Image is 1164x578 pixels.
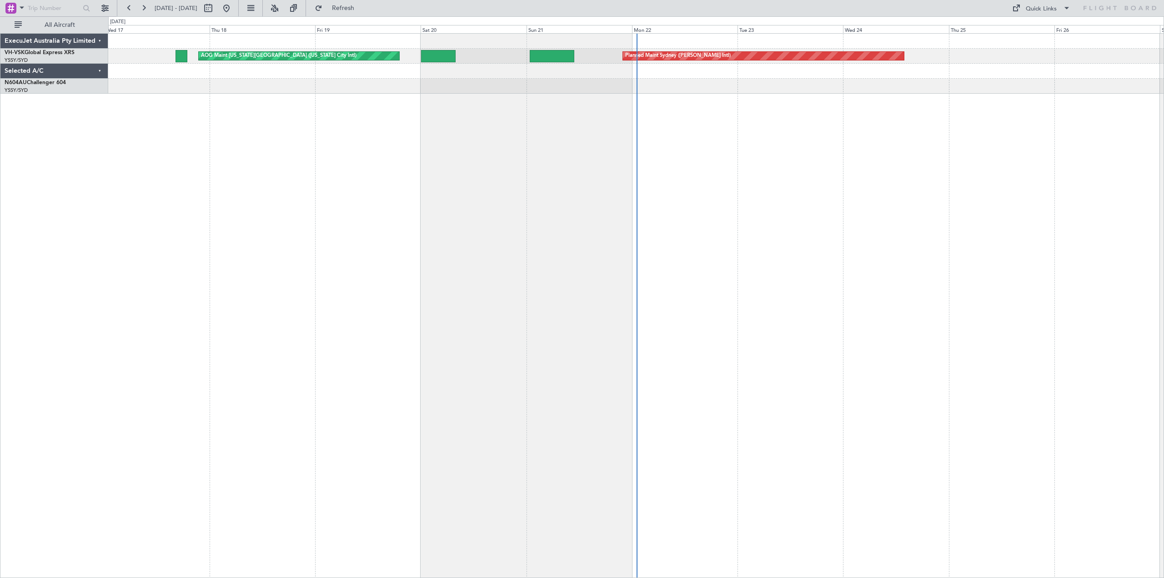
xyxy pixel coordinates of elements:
[5,57,28,64] a: YSSY/SYD
[10,18,99,32] button: All Aircraft
[110,18,125,26] div: [DATE]
[5,87,28,94] a: YSSY/SYD
[5,80,27,85] span: N604AU
[24,22,96,28] span: All Aircraft
[315,25,421,33] div: Fri 19
[311,1,365,15] button: Refresh
[843,25,948,33] div: Wed 24
[1008,1,1075,15] button: Quick Links
[5,80,66,85] a: N604AUChallenger 604
[155,4,197,12] span: [DATE] - [DATE]
[324,5,362,11] span: Refresh
[28,1,80,15] input: Trip Number
[949,25,1054,33] div: Thu 25
[5,50,25,55] span: VH-VSK
[421,25,526,33] div: Sat 20
[1054,25,1160,33] div: Fri 26
[527,25,632,33] div: Sun 21
[104,25,210,33] div: Wed 17
[632,25,738,33] div: Mon 22
[210,25,315,33] div: Thu 18
[5,50,75,55] a: VH-VSKGlobal Express XRS
[1026,5,1057,14] div: Quick Links
[625,49,731,63] div: Planned Maint Sydney ([PERSON_NAME] Intl)
[201,49,356,63] div: AOG Maint [US_STATE][GEOGRAPHIC_DATA] ([US_STATE] City Intl)
[738,25,843,33] div: Tue 23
